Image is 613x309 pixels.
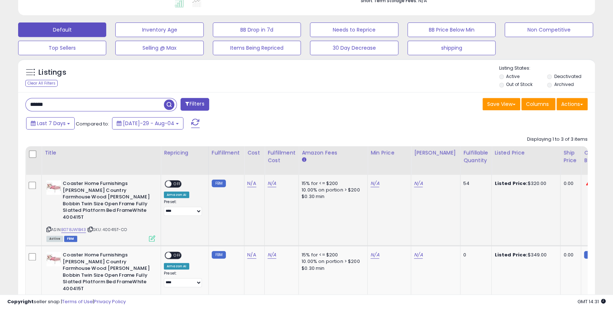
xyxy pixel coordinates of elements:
[62,298,93,305] a: Terms of Use
[563,180,575,187] div: 0.00
[164,263,189,269] div: Amazon AI
[302,157,306,163] small: Amazon Fees.
[7,298,126,305] div: seller snap | |
[213,22,301,37] button: BB Drop in 7d
[302,193,362,200] div: $0.30 min
[521,98,555,110] button: Columns
[164,271,203,287] div: Preset:
[370,180,379,187] a: N/A
[164,149,206,157] div: Repricing
[407,41,496,55] button: shipping
[123,120,174,127] span: [DATE]-29 - Aug-04
[61,227,86,233] a: B078JW1B43
[268,149,295,164] div: Fulfillment Cost
[46,236,63,242] span: All listings currently available for purchase on Amazon
[26,117,75,129] button: Last 7 Days
[563,149,578,164] div: Ship Price
[310,22,398,37] button: Needs to Reprice
[247,251,256,259] a: N/A
[112,117,183,129] button: [DATE]-29 - Aug-04
[463,252,486,258] div: 0
[37,120,66,127] span: Last 7 Days
[212,180,226,187] small: FBM
[527,136,588,143] div: Displaying 1 to 3 of 3 items
[494,149,557,157] div: Listed Price
[64,236,77,242] span: FBM
[171,181,183,187] span: OFF
[181,98,209,111] button: Filters
[268,251,276,259] a: N/A
[506,81,533,87] label: Out of Stock
[87,227,127,232] span: | SKU: 400415T-CO
[577,298,606,305] span: 2025-08-12 14:31 GMT
[212,149,241,157] div: Fulfillment
[302,258,362,265] div: 10.00% on portion > $200
[164,191,189,198] div: Amazon AI
[45,149,158,157] div: Title
[46,180,155,241] div: ASIN:
[370,251,379,259] a: N/A
[505,22,593,37] button: Non Competitive
[370,149,408,157] div: Min Price
[506,73,519,79] label: Active
[482,98,520,110] button: Save View
[494,180,527,187] b: Listed Price:
[554,73,581,79] label: Deactivated
[414,180,423,187] a: N/A
[46,180,61,195] img: 41IAXEweZVL._SL40_.jpg
[18,22,106,37] button: Default
[115,22,203,37] button: Inventory Age
[76,120,109,127] span: Compared to:
[302,252,362,258] div: 15% for <= $200
[584,251,598,259] small: FBM
[463,180,486,187] div: 54
[268,180,276,187] a: N/A
[94,298,126,305] a: Privacy Policy
[302,149,364,157] div: Amazon Fees
[407,22,496,37] button: BB Price Below Min
[212,251,226,259] small: FBM
[556,98,588,110] button: Actions
[18,41,106,55] button: Top Sellers
[494,251,527,258] b: Listed Price:
[302,180,362,187] div: 15% for <= $200
[302,265,362,272] div: $0.30 min
[7,298,34,305] strong: Copyright
[63,180,151,222] b: Coaster Home Furnishings [PERSON_NAME] Country Farmhouse Wood [PERSON_NAME] Bobbin Twin Size Open...
[494,252,555,258] div: $349.00
[213,41,301,55] button: Items Being Repriced
[310,41,398,55] button: 30 Day Decrease
[414,251,423,259] a: N/A
[302,187,362,193] div: 10.00% on portion > $200
[414,149,457,157] div: [PERSON_NAME]
[563,252,575,258] div: 0.00
[46,252,61,266] img: 41IAXEweZVL._SL40_.jpg
[499,65,595,72] p: Listing States:
[115,41,203,55] button: Selling @ Max
[463,149,488,164] div: Fulfillable Quantity
[63,252,151,294] b: Coaster Home Furnishings [PERSON_NAME] Country Farmhouse Wood [PERSON_NAME] Bobbin Twin Size Open...
[38,67,66,78] h5: Listings
[164,199,203,216] div: Preset:
[494,180,555,187] div: $320.00
[554,81,574,87] label: Archived
[25,80,58,87] div: Clear All Filters
[171,252,183,259] span: OFF
[247,180,256,187] a: N/A
[247,149,261,157] div: Cost
[526,100,549,108] span: Columns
